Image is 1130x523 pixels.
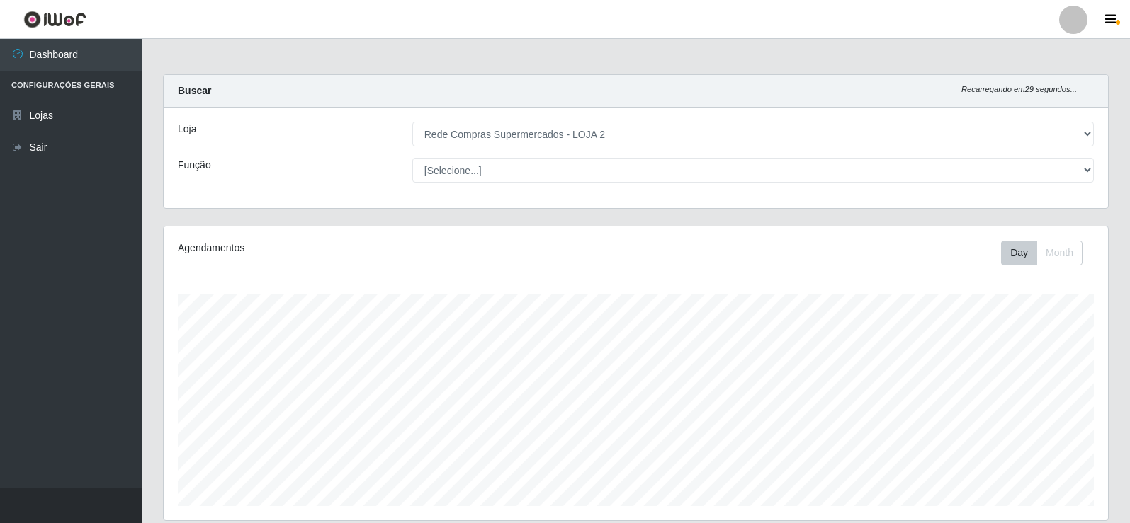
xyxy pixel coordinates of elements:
[1036,241,1083,265] button: Month
[1001,241,1083,265] div: First group
[178,85,211,96] strong: Buscar
[23,11,86,28] img: CoreUI Logo
[1001,241,1037,265] button: Day
[178,122,196,137] label: Loja
[178,158,211,173] label: Função
[961,85,1077,93] i: Recarregando em 29 segundos...
[1001,241,1094,265] div: Toolbar with button groups
[178,241,547,255] div: Agendamentos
